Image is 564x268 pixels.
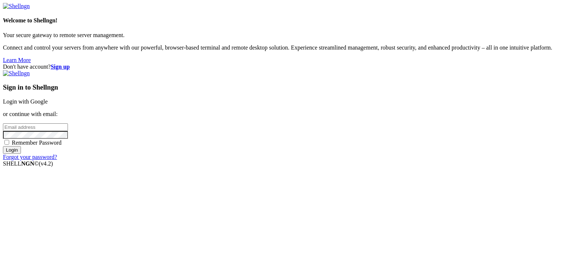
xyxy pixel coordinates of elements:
p: or continue with email: [3,111,561,117]
b: NGN [21,160,35,167]
input: Email address [3,123,68,131]
img: Shellngn [3,3,30,10]
div: Don't have account? [3,64,561,70]
img: Shellngn [3,70,30,77]
span: Remember Password [12,140,62,146]
h3: Sign in to Shellngn [3,83,561,91]
h4: Welcome to Shellngn! [3,17,561,24]
input: Remember Password [4,140,9,145]
a: Sign up [51,64,70,70]
p: Your secure gateway to remote server management. [3,32,561,39]
a: Learn More [3,57,31,63]
input: Login [3,146,21,154]
span: 4.2.0 [39,160,53,167]
span: SHELL © [3,160,53,167]
p: Connect and control your servers from anywhere with our powerful, browser-based terminal and remo... [3,44,561,51]
a: Login with Google [3,98,48,105]
a: Forgot your password? [3,154,57,160]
